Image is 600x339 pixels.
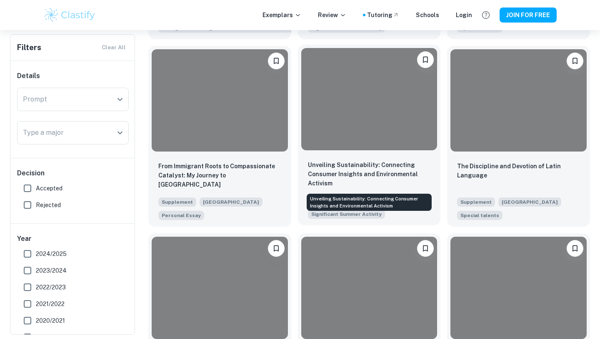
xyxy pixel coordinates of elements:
p: From Immigrant Roots to Compassionate Catalyst: My Journey to Georgetown [158,162,281,189]
span: Indicate any special talents or skills you possess. [457,210,502,220]
h6: Year [17,234,129,244]
a: Please log in to bookmark exemplarsFrom Immigrant Roots to Compassionate Catalyst: My Journey to ... [148,46,291,227]
span: Accepted [36,184,62,193]
div: Unveiling Sustainability: Connecting Consumer Insights and Environmental Activism [307,194,432,211]
p: Unveiling Sustainability: Connecting Consumer Insights and Environmental Activism [308,160,431,188]
a: Schools [416,10,439,20]
h6: Details [17,71,129,81]
button: Open [114,127,126,139]
span: 2022/2023 [36,283,66,292]
a: Please log in to bookmark exemplarsThe Discipline and Devotion of Latin LanguageSupplement[GEOGRA... [447,46,590,227]
span: [GEOGRAPHIC_DATA] [200,197,262,207]
button: JOIN FOR FREE [500,8,557,23]
button: Please log in to bookmark exemplars [268,53,285,69]
button: Please log in to bookmark exemplars [567,53,583,69]
a: Please log in to bookmark exemplarsUnveiling Sustainability: Connecting Consumer Insights and Env... [298,46,441,227]
span: Significant Summer Activity [311,210,382,218]
span: 2020/2021 [36,316,65,325]
span: 2023/2024 [36,266,67,275]
p: Exemplars [262,10,301,20]
span: Special talents [460,212,499,219]
button: Please log in to bookmark exemplars [567,240,583,257]
h6: Decision [17,168,129,178]
p: The Discipline and Devotion of Latin Language [457,162,580,180]
span: As Georgetown is a diverse community, the Admissions Committee would like to know more about you ... [158,210,204,220]
a: Tutoring [367,10,399,20]
span: [GEOGRAPHIC_DATA] [498,197,561,207]
button: Open [114,94,126,105]
span: 2021/2022 [36,299,65,309]
span: Supplement [457,197,495,207]
span: Personal Essay [162,212,201,219]
p: Review [318,10,346,20]
span: Rejected [36,200,61,210]
a: Login [456,10,472,20]
button: Please log in to bookmark exemplars [268,240,285,257]
button: Please log in to bookmark exemplars [417,240,434,257]
button: Please log in to bookmark exemplars [417,51,434,68]
button: Help and Feedback [479,8,493,22]
span: Supplement [158,197,196,207]
img: Clastify logo [43,7,96,23]
span: 2024/2025 [36,249,67,258]
span: Briefly discuss the significance to you of the school or summer activity in which you have been m... [308,209,385,219]
h6: Filters [17,42,41,53]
